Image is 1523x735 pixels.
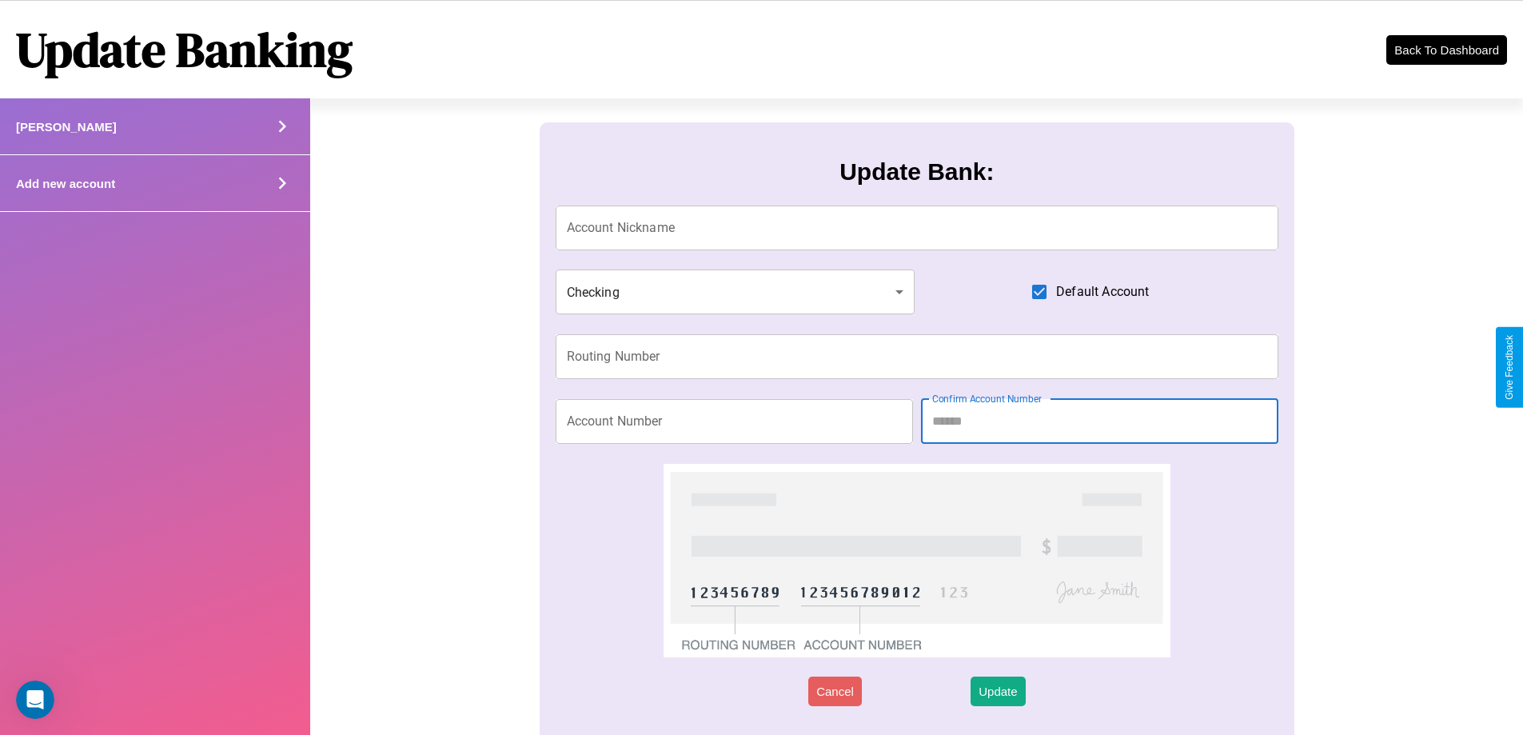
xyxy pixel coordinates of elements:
[1056,282,1149,302] span: Default Account
[1386,35,1507,65] button: Back To Dashboard
[16,177,115,190] h4: Add new account
[932,392,1042,405] label: Confirm Account Number
[808,677,862,706] button: Cancel
[971,677,1025,706] button: Update
[16,681,54,719] iframe: Intercom live chat
[16,17,353,82] h1: Update Banking
[1504,335,1515,400] div: Give Feedback
[556,270,915,314] div: Checking
[839,158,994,186] h3: Update Bank:
[16,120,117,134] h4: [PERSON_NAME]
[664,464,1170,657] img: check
